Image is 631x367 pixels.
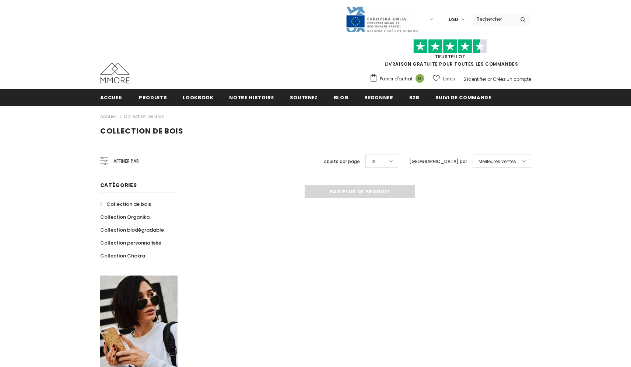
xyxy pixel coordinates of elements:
[334,89,349,105] a: Blog
[100,211,150,224] a: Collection Organika
[416,74,424,83] span: 0
[229,94,274,101] span: Notre histoire
[324,158,360,165] label: objets par page
[435,94,491,101] span: Suivi de commande
[409,94,420,101] span: B2B
[435,53,466,60] a: TrustPilot
[290,89,318,105] a: soutenez
[449,16,458,23] span: USD
[463,76,486,82] a: S'identifier
[369,73,428,84] a: Panier d'achat 0
[100,252,145,259] span: Collection Chakra
[478,158,516,165] span: Meilleures ventes
[229,89,274,105] a: Notre histoire
[409,158,467,165] label: [GEOGRAPHIC_DATA] par
[487,76,492,82] span: or
[334,94,349,101] span: Blog
[443,75,455,83] span: Listes
[183,89,213,105] a: Lookbook
[290,94,318,101] span: soutenez
[100,226,164,233] span: Collection biodégradable
[183,94,213,101] span: Lookbook
[106,201,151,208] span: Collection de bois
[369,42,531,67] span: LIVRAISON GRATUITE POUR TOUTES LES COMMANDES
[433,72,455,85] a: Listes
[472,14,515,24] input: Search Site
[100,94,123,101] span: Accueil
[100,181,137,189] span: Catégories
[493,76,531,82] a: Créez un compte
[100,224,164,236] a: Collection biodégradable
[124,113,164,120] a: Collection de bois
[100,89,123,105] a: Accueil
[139,94,167,101] span: Produits
[100,249,145,262] a: Collection Chakra
[100,112,117,121] a: Accueil
[413,39,487,53] img: Faites confiance aux étoiles pilotes
[100,236,161,249] a: Collection personnalisée
[364,89,393,105] a: Redonner
[371,158,375,165] span: 12
[409,89,420,105] a: B2B
[100,198,151,211] a: Collection de bois
[364,94,393,101] span: Redonner
[139,89,167,105] a: Produits
[100,126,183,136] span: Collection de bois
[100,214,150,221] span: Collection Organika
[100,239,161,246] span: Collection personnalisée
[380,75,413,83] span: Panier d'achat
[346,16,419,22] a: Javni Razpis
[346,6,419,33] img: Javni Razpis
[113,157,139,165] span: Affiner par
[435,89,491,105] a: Suivi de commande
[100,63,130,83] img: Cas MMORE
